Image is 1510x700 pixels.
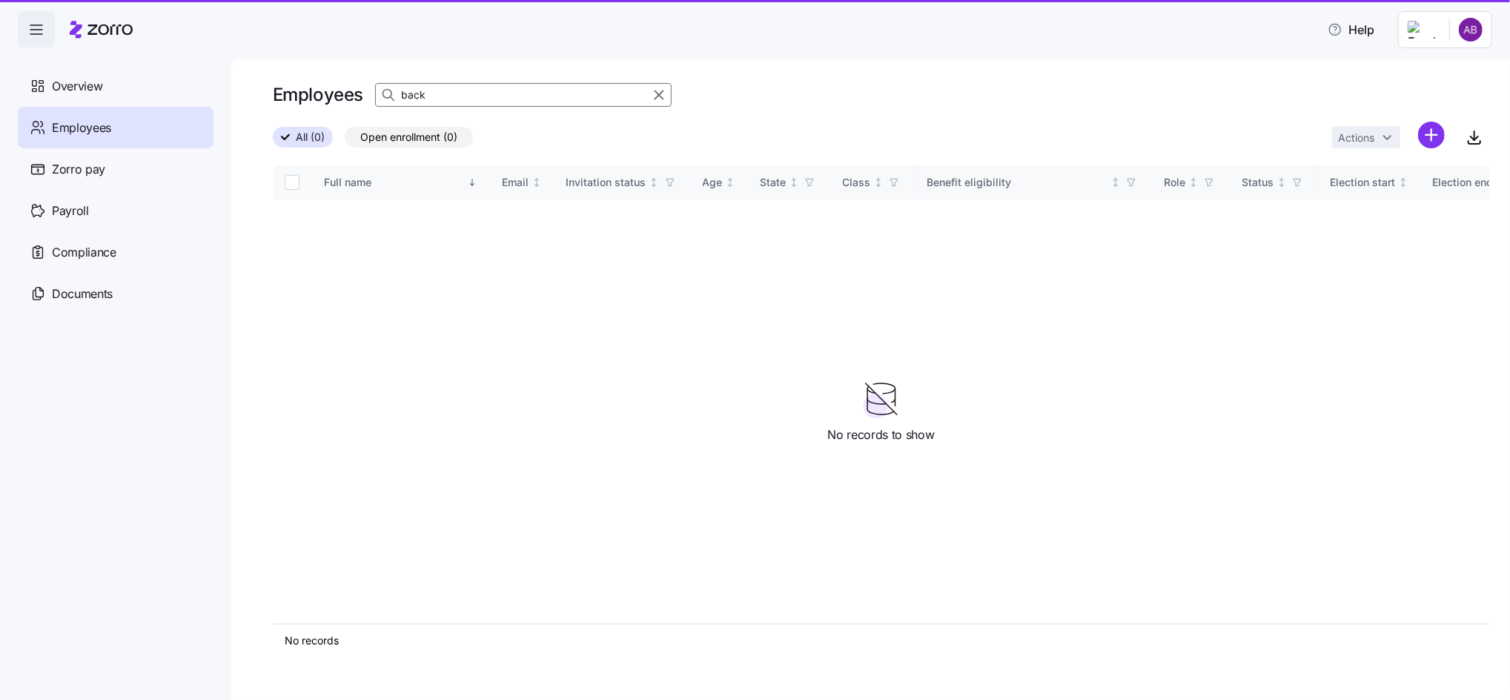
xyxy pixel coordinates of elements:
[1276,177,1287,188] div: Not sorted
[691,165,749,199] th: AgeNot sorted
[1164,174,1185,191] div: Role
[375,83,672,107] input: Search employees
[18,190,213,231] a: Payroll
[760,174,786,191] div: State
[18,231,213,273] a: Compliance
[285,175,299,190] input: Select all records
[273,83,363,106] h1: Employees
[842,174,870,191] div: Class
[554,165,691,199] th: Invitation statusNot sorted
[1230,165,1318,199] th: StatusNot sorted
[566,174,646,191] div: Invitation status
[1152,165,1230,199] th: RoleNot sorted
[490,165,554,199] th: EmailNot sorted
[52,243,116,262] span: Compliance
[1408,21,1437,39] img: Employer logo
[532,177,542,188] div: Not sorted
[18,107,213,148] a: Employees
[649,177,659,188] div: Not sorted
[703,174,723,191] div: Age
[467,177,477,188] div: Sorted descending
[1330,174,1395,191] div: Election start
[1328,21,1374,39] span: Help
[830,165,915,199] th: ClassNot sorted
[18,273,213,314] a: Documents
[1338,133,1374,143] span: Actions
[18,65,213,107] a: Overview
[1433,174,1494,191] div: Election end
[1459,18,1483,42] img: c6b7e62a50e9d1badab68c8c9b51d0dd
[52,119,111,137] span: Employees
[1418,122,1445,148] svg: add icon
[873,177,884,188] div: Not sorted
[1242,174,1274,191] div: Status
[748,165,830,199] th: StateNot sorted
[18,148,213,190] a: Zorro pay
[827,426,934,444] span: No records to show
[1332,126,1400,148] button: Actions
[296,128,325,147] span: All (0)
[1318,165,1421,199] th: Election startNot sorted
[52,285,113,303] span: Documents
[1316,15,1386,44] button: Help
[502,174,529,191] div: Email
[52,77,102,96] span: Overview
[285,633,1477,648] div: No records
[789,177,799,188] div: Not sorted
[725,177,735,188] div: Not sorted
[52,160,105,179] span: Zorro pay
[915,165,1152,199] th: Benefit eligibilityNot sorted
[52,202,89,220] span: Payroll
[324,174,465,191] div: Full name
[1110,177,1121,188] div: Not sorted
[312,165,490,199] th: Full nameSorted descending
[927,174,1107,191] div: Benefit eligibility
[360,128,457,147] span: Open enrollment (0)
[1398,177,1408,188] div: Not sorted
[1188,177,1199,188] div: Not sorted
